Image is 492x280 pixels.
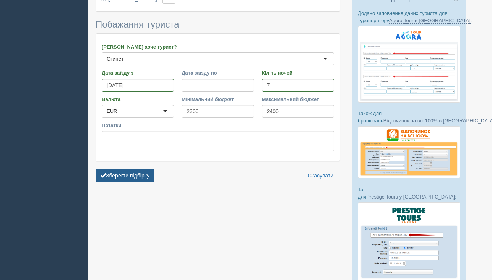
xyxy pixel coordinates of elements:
label: Валюта [102,96,174,103]
button: Зберегти підбірку [96,169,154,182]
label: Кіл-ть ночей [262,69,334,77]
img: otdihnavse100--%D1%84%D0%BE%D1%80%D0%BC%D0%B0-%D0%B1%D1%80%D0%BE%D0%BD%D0%B8%D1%80%D0%BE%D0%B2%D0... [358,126,460,178]
a: Prestige Tours у [GEOGRAPHIC_DATA] [366,194,455,200]
p: Додано заповнення даних туриста для туроператору : [358,10,460,24]
a: Скасувати [303,169,338,182]
label: Мінімальний бюджет [182,96,254,103]
p: Та для : [358,186,460,200]
a: Agora Tour в [GEOGRAPHIC_DATA] [389,18,471,24]
img: agora-tour-%D1%84%D0%BE%D1%80%D0%BC%D0%B0-%D0%B1%D1%80%D0%BE%D0%BD%D1%8E%D0%B2%D0%B0%D0%BD%D0%BD%... [358,26,460,103]
label: Нотатки [102,122,334,129]
input: 7-10 або 7,10,14 [262,79,334,92]
span: Побажання туриста [96,19,179,29]
div: EUR [107,107,117,115]
label: Дата заїзду по [182,69,254,77]
p: Також для бронювань : [358,110,460,124]
label: Дата заїзду з [102,69,174,77]
div: Єгипет [107,55,123,63]
label: [PERSON_NAME] хоче турист? [102,43,334,50]
label: Максимальний бюджет [262,96,334,103]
